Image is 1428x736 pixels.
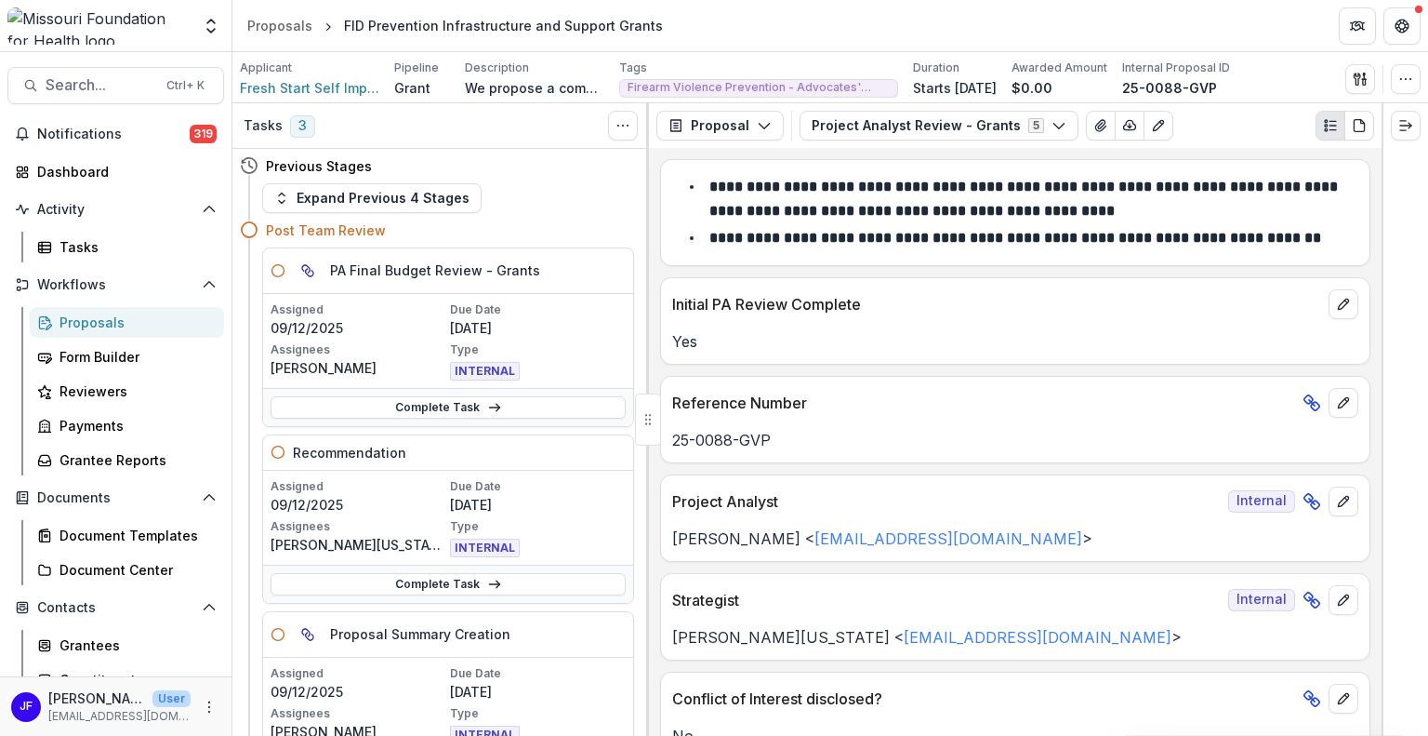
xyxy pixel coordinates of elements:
[271,573,626,595] a: Complete Task
[672,490,1221,513] p: Project Analyst
[7,593,224,622] button: Open Contacts
[240,78,379,98] a: Fresh Start Self Improvement Center Inc.
[271,665,446,682] p: Assigned
[266,221,386,240] h4: Post Team Review
[271,518,446,535] p: Assignees
[59,313,209,332] div: Proposals
[656,111,784,141] button: Proposal
[30,520,224,551] a: Document Templates
[30,232,224,262] a: Tasks
[1329,289,1358,319] button: edit
[672,293,1321,315] p: Initial PA Review Complete
[7,270,224,300] button: Open Workflows
[30,445,224,475] a: Grantee Reports
[1144,111,1173,141] button: Edit as form
[450,539,520,557] span: INTERNAL
[394,60,439,76] p: Pipeline
[1011,60,1107,76] p: Awarded Amount
[450,705,626,722] p: Type
[30,341,224,372] a: Form Builder
[814,529,1082,548] a: [EMAIL_ADDRESS][DOMAIN_NAME]
[1383,7,1421,45] button: Get Help
[30,410,224,441] a: Payments
[37,600,194,616] span: Contacts
[1086,111,1116,141] button: View Attached Files
[1329,684,1358,714] button: edit
[1391,111,1421,141] button: Expand right
[59,416,209,435] div: Payments
[293,620,323,649] button: View dependent tasks
[1228,490,1295,513] span: Internal
[59,560,209,580] div: Document Center
[608,111,638,141] button: Toggle View Cancelled Tasks
[1011,78,1052,98] p: $0.00
[1339,7,1376,45] button: Partners
[271,358,446,378] p: [PERSON_NAME]
[290,115,315,138] span: 3
[59,381,209,401] div: Reviewers
[271,495,446,515] p: 09/12/2025
[672,330,1358,353] p: Yes
[7,483,224,513] button: Open Documents
[190,125,217,143] span: 319
[1122,60,1230,76] p: Internal Proposal ID
[59,347,209,367] div: Form Builder
[450,362,520,381] span: INTERNAL
[1329,487,1358,516] button: edit
[7,156,224,187] a: Dashboard
[37,277,194,293] span: Workflows
[7,194,224,224] button: Open Activity
[450,318,626,338] p: [DATE]
[672,589,1221,611] p: Strategist
[59,526,209,545] div: Document Templates
[271,478,446,495] p: Assigned
[30,630,224,661] a: Grantees
[450,301,626,318] p: Due Date
[240,12,320,39] a: Proposals
[46,76,155,94] span: Search...
[244,118,283,134] h3: Tasks
[672,626,1358,649] p: [PERSON_NAME][US_STATE] < >
[30,376,224,407] a: Reviewers
[30,307,224,338] a: Proposals
[48,689,145,708] p: [PERSON_NAME]
[465,78,604,98] p: We propose a community-led initiative to reduce firearm-related injury and death in [US_STATE][GE...
[800,111,1078,141] button: Project Analyst Review - Grants5
[37,490,194,506] span: Documents
[293,443,406,462] h5: Recommendation
[271,705,446,722] p: Assignees
[7,119,224,149] button: Notifications319
[271,396,626,419] a: Complete Task
[271,535,446,555] p: [PERSON_NAME][US_STATE]
[59,636,209,655] div: Grantees
[1316,111,1345,141] button: Plaintext view
[59,450,209,470] div: Grantee Reports
[628,81,890,94] span: Firearm Violence Prevention - Advocates' Network and Capacity Building - Cohort Style Funding - P...
[59,237,209,257] div: Tasks
[450,682,626,702] p: [DATE]
[465,60,529,76] p: Description
[450,665,626,682] p: Due Date
[20,701,33,713] div: Jean Freeman-Crawford
[619,60,647,76] p: Tags
[30,664,224,695] a: Constituents
[37,127,190,142] span: Notifications
[344,16,663,35] div: FID Prevention Infrastructure and Support Grants
[262,183,482,213] button: Expand Previous 4 Stages
[198,696,220,718] button: More
[271,682,446,702] p: 09/12/2025
[1329,585,1358,615] button: edit
[30,555,224,585] a: Document Center
[240,60,292,76] p: Applicant
[913,60,959,76] p: Duration
[904,628,1171,647] a: [EMAIL_ADDRESS][DOMAIN_NAME]
[450,478,626,495] p: Due Date
[913,78,997,98] p: Starts [DATE]
[672,429,1358,451] p: 25-0088-GVP
[59,670,209,689] div: Constituents
[1228,589,1295,611] span: Internal
[450,341,626,358] p: Type
[271,318,446,338] p: 09/12/2025
[394,78,430,98] p: Grant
